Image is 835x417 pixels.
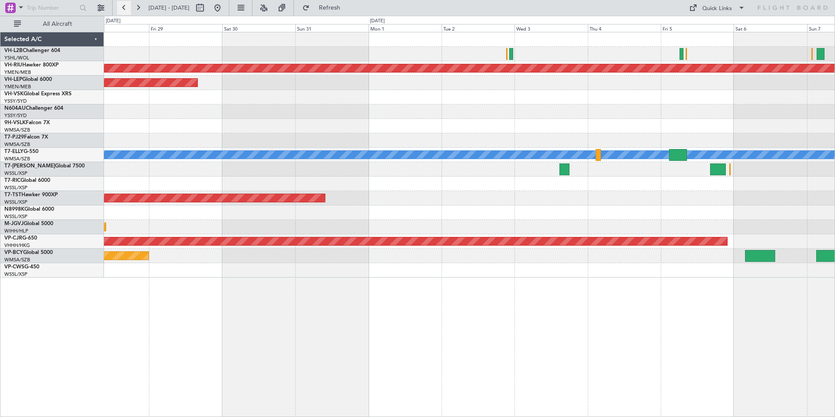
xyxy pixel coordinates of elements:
[4,192,58,198] a: T7-TSTHawker 900XP
[4,48,23,53] span: VH-L2B
[4,170,28,177] a: WSSL/XSP
[4,156,30,162] a: WMSA/SZB
[23,21,92,27] span: All Aircraft
[4,207,54,212] a: N8998KGlobal 6000
[4,178,21,183] span: T7-RIC
[149,24,222,32] div: Fri 29
[4,69,31,76] a: YMEN/MEB
[4,192,21,198] span: T7-TST
[4,63,59,68] a: VH-RIUHawker 800XP
[4,91,72,97] a: VH-VSKGlobal Express XRS
[685,1,749,15] button: Quick Links
[4,221,24,226] span: M-JGVJ
[4,264,24,270] span: VP-CWS
[76,24,149,32] div: Thu 28
[4,135,24,140] span: T7-PJ29
[4,63,22,68] span: VH-RIU
[4,242,30,249] a: VHHH/HKG
[148,4,190,12] span: [DATE] - [DATE]
[4,83,31,90] a: YMEN/MEB
[4,112,27,119] a: YSSY/SYD
[4,141,30,148] a: WMSA/SZB
[4,213,28,220] a: WSSL/XSP
[369,24,442,32] div: Mon 1
[4,127,30,133] a: WMSA/SZB
[10,17,95,31] button: All Aircraft
[295,24,368,32] div: Sun 31
[4,120,50,125] a: 9H-VSLKFalcon 7X
[734,24,807,32] div: Sat 6
[4,135,48,140] a: T7-PJ29Falcon 7X
[298,1,351,15] button: Refresh
[27,1,77,14] input: Trip Number
[370,17,385,25] div: [DATE]
[4,55,29,61] a: YSHL/WOL
[4,236,37,241] a: VP-CJRG-650
[4,207,24,212] span: N8998K
[4,98,27,104] a: YSSY/SYD
[4,106,63,111] a: N604AUChallenger 604
[4,149,24,154] span: T7-ELLY
[4,264,39,270] a: VP-CWSG-450
[4,48,60,53] a: VH-L2BChallenger 604
[4,77,52,82] a: VH-LEPGlobal 6000
[4,228,28,234] a: WIHH/HLP
[106,17,121,25] div: [DATE]
[4,257,30,263] a: WMSA/SZB
[4,91,24,97] span: VH-VSK
[4,77,22,82] span: VH-LEP
[442,24,514,32] div: Tue 2
[4,184,28,191] a: WSSL/XSP
[4,163,85,169] a: T7-[PERSON_NAME]Global 7500
[4,199,28,205] a: WSSL/XSP
[514,24,587,32] div: Wed 3
[4,250,23,255] span: VP-BCY
[4,149,38,154] a: T7-ELLYG-550
[4,236,22,241] span: VP-CJR
[4,221,53,226] a: M-JGVJGlobal 5000
[4,250,53,255] a: VP-BCYGlobal 5000
[4,178,50,183] a: T7-RICGlobal 6000
[702,4,732,13] div: Quick Links
[4,120,26,125] span: 9H-VSLK
[4,271,28,278] a: WSSL/XSP
[588,24,661,32] div: Thu 4
[661,24,734,32] div: Fri 5
[311,5,348,11] span: Refresh
[4,163,55,169] span: T7-[PERSON_NAME]
[4,106,26,111] span: N604AU
[222,24,295,32] div: Sat 30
